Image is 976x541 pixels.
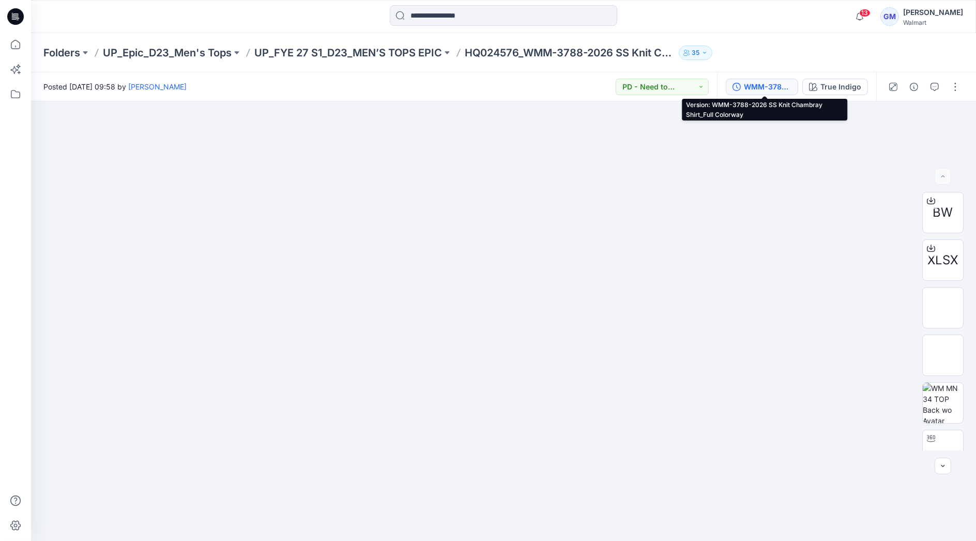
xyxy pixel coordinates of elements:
[465,46,675,60] p: HQ024576_WMM-3788-2026 SS Knit Chambray Shirt
[679,46,712,60] button: 35
[128,82,187,91] a: [PERSON_NAME]
[923,383,963,423] img: WM MN 34 TOP Back wo Avatar
[43,81,187,92] span: Posted [DATE] 09:58 by
[726,79,798,95] button: WMM-3788-2026 SS Knit Chambray Shirt_Full Colorway
[103,46,232,60] a: UP_Epic_D23_Men's Tops
[923,430,963,471] img: WM MN 34 TOP Turntable with Avatar
[692,47,699,58] p: 35
[820,81,861,93] div: True Indigo
[802,79,868,95] button: True Indigo
[744,81,791,93] div: WMM-3788-2026 SS Knit Chambray Shirt_Full Colorway
[43,46,80,60] a: Folders
[906,79,922,95] button: Details
[923,288,963,328] img: WM MN 34 TOP Colorway wo Avatar
[933,203,953,222] span: BW
[923,335,963,375] img: WM MN 34 TOP Front wo Avatar
[928,251,958,269] span: XLSX
[903,19,963,26] div: Walmart
[880,7,899,26] div: GM
[254,46,442,60] a: UP_FYE 27 S1_D23_MEN’S TOPS EPIC
[903,6,963,19] div: [PERSON_NAME]
[859,9,871,17] span: 13
[245,166,762,541] img: eyJhbGciOiJIUzI1NiIsImtpZCI6IjAiLCJzbHQiOiJzZXMiLCJ0eXAiOiJKV1QifQ.eyJkYXRhIjp7InR5cGUiOiJzdG9yYW...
